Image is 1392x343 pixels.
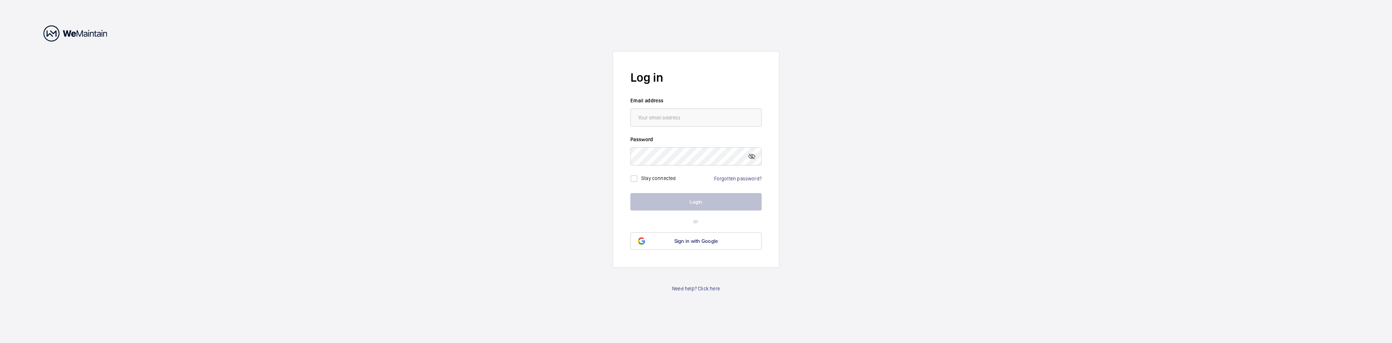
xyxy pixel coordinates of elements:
label: Email address [630,97,762,104]
a: Need help? Click here [672,285,720,292]
a: Forgotten password? [714,176,762,181]
label: Stay connected [641,175,676,181]
h2: Log in [630,69,762,86]
input: Your email address [630,109,762,127]
p: or [630,218,762,225]
span: Sign in with Google [674,238,718,244]
label: Password [630,136,762,143]
button: Login [630,193,762,211]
